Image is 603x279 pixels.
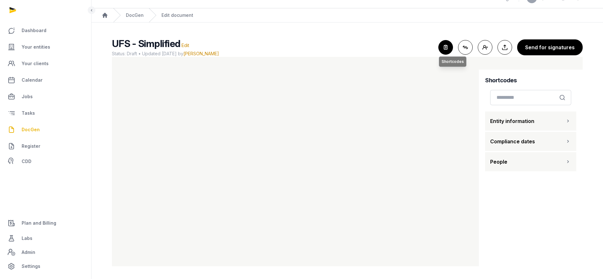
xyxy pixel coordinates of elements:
[5,122,86,137] a: DocGen
[5,56,86,71] a: Your clients
[22,248,35,256] span: Admin
[485,112,576,131] button: Entity information
[161,12,193,18] div: Edit document
[22,43,50,51] span: Your entities
[5,89,86,104] a: Jobs
[22,93,33,100] span: Jobs
[22,262,40,270] span: Settings
[112,51,433,57] span: Status: Draft • Updated [DATE] by
[22,219,56,227] span: Plan and Billing
[5,72,86,88] a: Calendar
[22,158,31,165] span: CDD
[5,215,86,231] a: Plan and Billing
[485,152,576,171] button: People
[5,259,86,274] a: Settings
[182,43,189,48] span: Edit
[22,142,40,150] span: Register
[5,139,86,154] a: Register
[5,231,86,246] a: Labs
[5,39,86,55] a: Your entities
[485,76,576,85] h4: Shortcodes
[442,59,464,64] span: Shortcodes
[22,27,46,34] span: Dashboard
[22,109,35,117] span: Tasks
[438,40,453,55] button: Shortcodes
[22,60,49,67] span: Your clients
[5,155,86,168] a: CDD
[112,38,180,49] span: UFS - Simplified
[490,158,507,166] span: People
[5,105,86,121] a: Tasks
[5,23,86,38] a: Dashboard
[183,51,219,56] span: [PERSON_NAME]
[485,132,576,151] button: Compliance dates
[517,39,583,55] button: Send for signatures
[490,138,535,145] span: Compliance dates
[22,235,32,242] span: Labs
[126,12,144,18] a: DocGen
[22,126,40,133] span: DocGen
[92,8,603,23] nav: Breadcrumb
[490,117,534,125] span: Entity information
[5,246,86,259] a: Admin
[22,76,43,84] span: Calendar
